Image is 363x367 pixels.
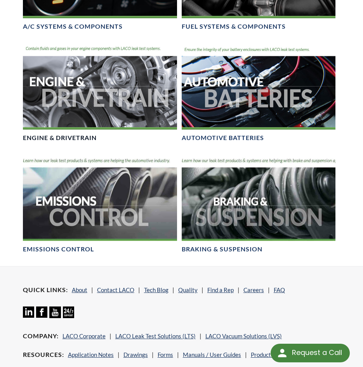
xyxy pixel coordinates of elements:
h4: Fuel Systems & Components [182,23,286,31]
h4: Braking & Suspension [182,245,262,253]
h4: Resources [23,351,64,359]
a: LACO Leak Test Solutions (LTS) [115,332,196,339]
a: Engine & Drivetrain headerEngine & Drivetrain [23,43,177,142]
a: Find a Rep [207,286,234,293]
h4: Engine & Drivetrain [23,134,97,142]
h4: A/C Systems & Components [23,23,123,31]
a: Emissions Control headerEmissions Control [23,154,177,253]
div: Request a Call [292,344,342,362]
a: Breaking & Suspension headerBraking & Suspension [182,154,336,253]
img: Emissions Control header [23,154,177,241]
a: Contact LACO [97,286,134,293]
img: Automotive Battery header [182,43,336,130]
h4: Company [23,332,59,340]
a: 24/7 Support [63,312,74,319]
a: Product Brochures [251,351,299,358]
a: Quality [178,286,198,293]
img: round button [276,347,288,359]
a: FAQ [274,286,285,293]
img: 24/7 Support Icon [63,306,74,318]
a: Forms [158,351,173,358]
a: Careers [243,286,264,293]
a: About [72,286,87,293]
h4: Quick Links [23,286,68,294]
a: LACO Vacuum Solutions (LVS) [205,332,282,339]
a: LACO Corporate [63,332,106,339]
a: Application Notes [68,351,114,358]
h4: Automotive Batteries [182,134,264,142]
a: Automotive Battery headerAutomotive Batteries [182,43,336,142]
img: Breaking & Suspension header [182,154,336,241]
a: Drawings [123,351,148,358]
a: Manuals / User Guides [183,351,241,358]
a: Tech Blog [144,286,168,293]
h4: Emissions Control [23,245,94,253]
div: Request a Call [271,344,350,362]
img: Engine & Drivetrain header [23,43,177,130]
